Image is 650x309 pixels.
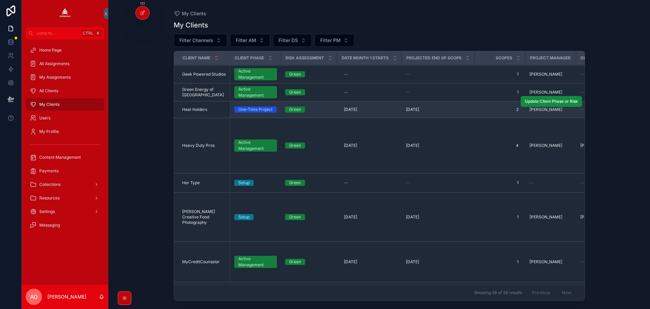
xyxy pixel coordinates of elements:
[39,182,61,187] span: Collections
[406,72,410,77] span: --
[342,55,389,61] span: Date Month 1 Starts
[580,107,584,112] span: --
[289,259,301,265] div: Green
[285,89,333,95] a: Green
[273,34,312,47] button: Select Button
[341,104,398,115] a: [DATE]
[47,293,86,300] p: [PERSON_NAME]
[406,214,471,220] a: [DATE]
[60,8,70,19] img: App logo
[26,112,104,124] a: Users
[238,256,273,268] div: Active Management
[529,143,572,148] a: [PERSON_NAME]
[174,10,206,17] a: My Clients
[234,86,277,98] a: Active Management
[234,139,277,152] a: Active Management
[26,192,104,204] a: Resources
[39,61,69,66] span: All Assignments
[30,293,38,301] span: AO
[238,139,273,152] div: Active Management
[236,37,256,44] span: Filter AM
[182,87,226,98] span: Green Energy of [GEOGRAPHIC_DATA]
[182,72,226,77] a: Geek Powered Studios
[341,177,398,188] a: --
[182,209,226,225] a: [PERSON_NAME] Creative Food Photography
[26,85,104,97] a: All Clients
[406,259,471,265] a: [DATE]
[580,90,624,95] a: --
[529,214,562,220] span: [PERSON_NAME]
[26,178,104,191] a: Collections
[279,37,298,44] span: Filter DS
[285,180,333,186] a: Green
[529,90,572,95] a: [PERSON_NAME]
[320,37,341,44] span: Filter PM
[406,107,471,112] a: [DATE]
[479,87,521,98] a: 1
[580,90,584,95] span: --
[479,104,521,115] a: 2
[234,256,277,268] a: Active Management
[496,55,512,61] span: Scopes
[580,107,624,112] a: --
[481,143,519,148] span: 4
[580,259,584,265] span: --
[39,155,81,160] span: Content Management
[26,27,104,39] button: Jump to...CtrlK
[479,256,521,267] a: 1
[406,143,471,148] a: [DATE]
[406,72,471,77] a: --
[580,72,584,77] span: --
[529,90,562,95] span: [PERSON_NAME]
[182,180,200,186] span: Her Type
[341,256,398,267] a: [DATE]
[580,214,613,220] span: [PERSON_NAME]
[481,90,519,95] span: 1
[39,168,59,174] span: Payments
[529,107,562,112] span: [PERSON_NAME]
[36,31,79,36] span: Jump to...
[26,151,104,163] a: Content Management
[581,55,623,61] span: Digital Strategist
[285,71,333,77] a: Green
[174,20,208,30] h1: My Clients
[341,69,398,80] a: --
[26,58,104,70] a: All Assignments
[529,107,572,112] a: [PERSON_NAME]
[39,129,59,134] span: My Profile
[344,72,348,77] div: --
[406,259,419,265] span: [DATE]
[234,214,277,220] a: Setup
[285,142,333,149] a: Green
[481,214,519,220] span: 1
[529,143,562,148] span: [PERSON_NAME]
[238,214,250,220] div: Setup
[174,34,227,47] button: Select Button
[580,180,624,186] a: --
[344,143,357,148] span: [DATE]
[234,107,277,113] a: One-Time Project
[39,209,55,214] span: Settings
[406,214,419,220] span: [DATE]
[521,96,582,107] button: Update Client Phase or Risk
[238,86,273,98] div: Active Management
[580,214,624,220] a: [PERSON_NAME]
[95,31,101,36] span: K
[344,90,348,95] div: --
[406,107,419,112] span: [DATE]
[26,125,104,138] a: My Profile
[182,180,226,186] a: Her Type
[479,140,521,151] a: 4
[289,214,301,220] div: Green
[26,206,104,218] a: Settings
[39,102,60,107] span: My Clients
[289,142,301,149] div: Green
[529,72,562,77] span: [PERSON_NAME]
[285,107,333,113] a: Green
[406,90,471,95] a: --
[238,180,250,186] div: Setup
[529,72,572,77] a: [PERSON_NAME]
[529,214,572,220] a: [PERSON_NAME]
